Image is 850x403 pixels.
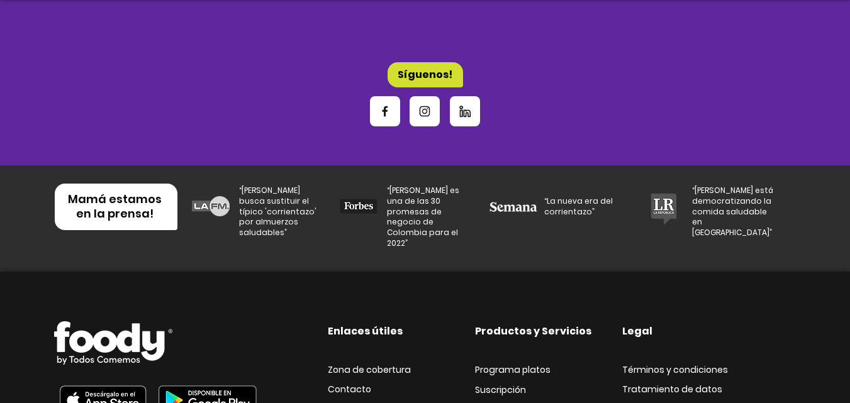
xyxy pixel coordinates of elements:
[387,185,459,248] span: “[PERSON_NAME] es una de las 30 promesas de negocio de Colombia para el 2022”
[328,383,371,395] span: Contacto
[622,363,728,376] span: Términos y condiciones
[622,383,722,395] span: Tratamiento de datos
[192,196,230,216] img: lafm.png
[777,330,837,390] iframe: Messagebird Livechat Widget
[328,324,403,338] span: Enlaces útiles
[410,96,440,126] a: Instagram
[475,365,551,375] a: Programa platos
[450,96,480,126] a: Linkedin
[622,324,652,338] span: Legal
[475,385,526,395] a: Suscripción
[622,384,722,395] a: Tratamiento de datos
[475,324,591,338] span: Productos y Servicios
[328,365,411,375] a: Zona de cobertura
[328,384,371,395] a: Contacto
[475,384,526,396] span: Suscripción
[488,201,539,213] img: Semana_(Colombia)_logo 1_edited.png
[239,185,316,238] span: “[PERSON_NAME] busca sustituir el típico 'corrientazo' por almuerzos saludables”
[328,363,411,376] span: Zona de cobertura
[370,96,400,126] a: Facebook
[68,191,162,221] span: Mamá estamos en la prensa!
[645,191,683,228] img: lrepublica.png
[54,321,172,365] img: Logo_Foody V2.0.0 (2).png
[544,196,613,217] span: “La nueva era del corrientazo”
[475,363,551,376] span: Programa platos
[398,67,452,82] span: Síguenos!
[622,365,728,375] a: Términos y condiciones
[692,185,773,238] span: “[PERSON_NAME] está democratizando la comida saludable en [GEOGRAPHIC_DATA]”
[340,196,377,216] img: forbes.png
